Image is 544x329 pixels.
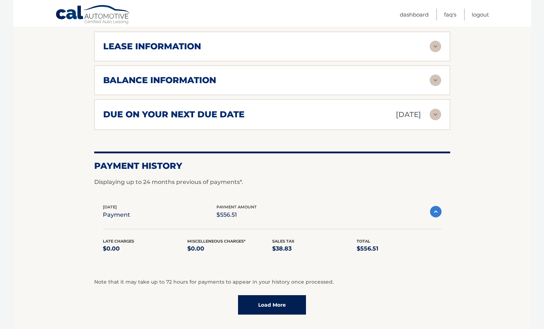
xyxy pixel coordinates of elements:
[187,239,246,244] span: Miscelleneous Charges*
[430,75,441,86] img: accordion-rest.svg
[103,239,134,244] span: Late Charges
[103,41,201,52] h2: lease information
[216,210,257,220] p: $556.51
[94,161,450,171] h2: Payment History
[103,244,188,254] p: $0.00
[357,239,370,244] span: Total
[216,204,257,209] span: payment amount
[187,244,272,254] p: $0.00
[94,178,450,186] p: Displaying up to 24 months previous of payments*.
[103,109,244,120] h2: due on your next due date
[94,278,450,287] p: Note that it may take up to 72 hours for payments to appear in your history once processed.
[430,206,442,217] img: accordion-active.svg
[55,5,131,26] a: Cal Automotive
[103,75,216,86] h2: balance information
[472,9,489,21] a: Logout
[272,244,357,254] p: $38.83
[400,9,429,21] a: Dashboard
[103,210,130,220] p: payment
[444,9,456,21] a: FAQ's
[272,239,294,244] span: Sales Tax
[430,109,441,120] img: accordion-rest.svg
[357,244,442,254] p: $556.51
[396,108,421,121] p: [DATE]
[238,295,306,315] a: Load More
[103,204,117,209] span: [DATE]
[430,41,441,52] img: accordion-rest.svg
